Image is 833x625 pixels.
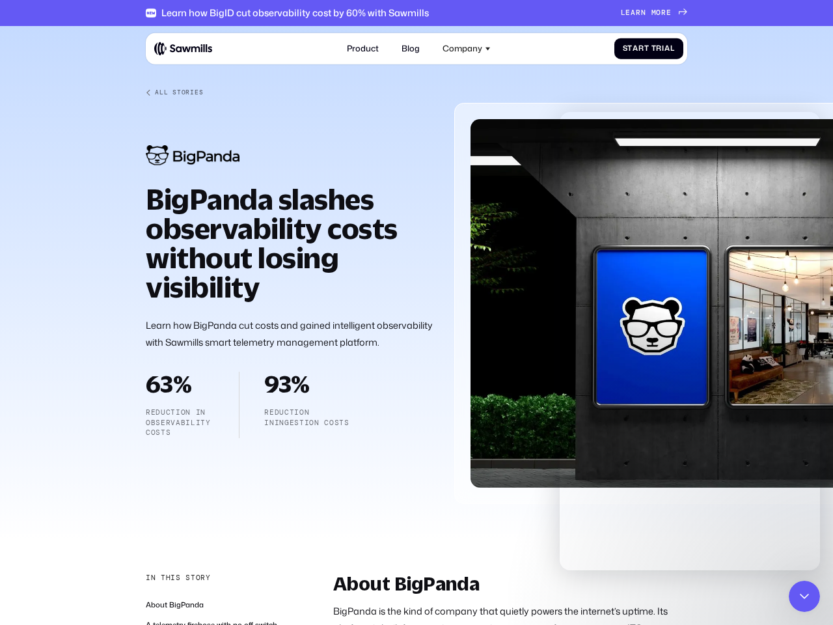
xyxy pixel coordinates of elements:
span: r [656,44,662,53]
a: All Stories [146,89,434,96]
span: a [631,8,636,17]
span: e [666,8,672,17]
a: StartTrial [614,38,683,59]
p: Learn how BigPanda cut costs and gained intelligent observability with Sawmills smart telemetry m... [146,317,434,351]
span: T [651,44,657,53]
div: All Stories [155,89,203,96]
a: Product [340,37,385,60]
a: Blog [395,37,426,60]
div: Company [437,37,497,60]
span: a [664,44,670,53]
span: L [621,8,626,17]
div: In this story [146,573,211,583]
iframe: Intercom live chat [789,581,820,612]
span: n [641,8,646,17]
p: Reduction in observability costs [146,408,214,438]
span: e [625,8,631,17]
span: r [638,44,644,53]
span: S [623,44,628,53]
span: l [670,44,675,53]
span: r [636,8,641,17]
span: m [651,8,657,17]
div: Learn how BigID cut observability cost by 60% with Sawmills [161,7,429,18]
span: o [656,8,661,17]
span: i [662,44,664,53]
iframe: Intercom live chat [560,112,820,570]
span: a [633,44,638,53]
h1: BigPanda slashes observability costs without losing visibility [146,184,434,301]
span: t [627,44,633,53]
h2: 63% [146,372,214,395]
h2: 93% [264,372,349,395]
a: About BigPanda [146,600,204,610]
h2: About BigPanda [333,573,687,594]
span: r [661,8,666,17]
a: Learnmore [621,8,687,17]
p: reduction iningestion costs [264,408,349,428]
span: t [644,44,649,53]
div: Company [443,44,482,53]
